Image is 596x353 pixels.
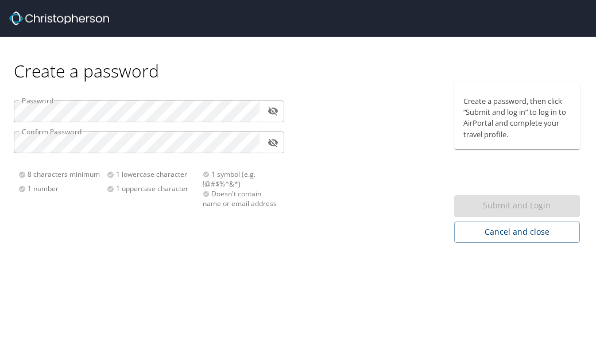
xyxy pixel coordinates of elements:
[203,189,277,208] div: Doesn't contain name or email address
[463,96,571,140] p: Create a password, then click “Submit and log in” to log in to AirPortal and complete your travel...
[18,169,107,179] div: 8 characters minimum
[264,102,282,120] button: toggle password visibility
[107,184,195,193] div: 1 uppercase character
[9,11,109,25] img: Christopherson_logo_rev.png
[454,222,580,243] button: Cancel and close
[18,184,107,193] div: 1 number
[264,134,282,152] button: toggle password visibility
[203,169,277,189] div: 1 symbol (e.g. !@#$%^&*)
[463,225,571,239] span: Cancel and close
[14,37,582,82] div: Create a password
[107,169,195,179] div: 1 lowercase character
